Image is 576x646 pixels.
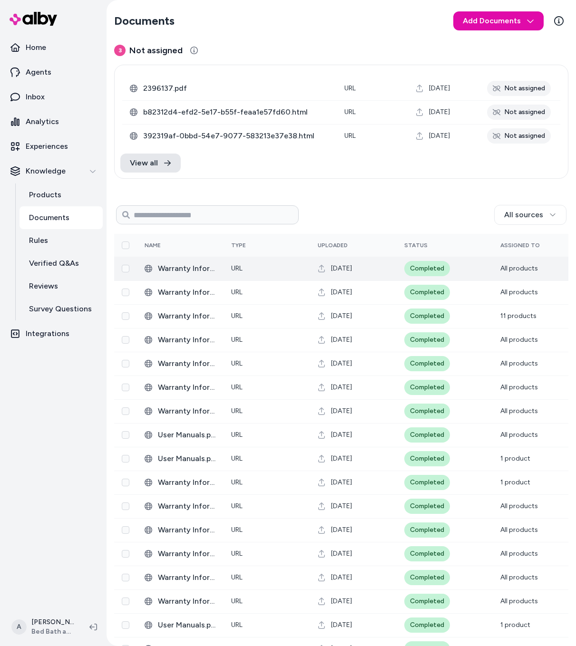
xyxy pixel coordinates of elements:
[231,336,243,344] span: URL
[331,264,352,273] span: [DATE]
[122,526,129,534] button: Select row
[158,263,216,274] span: Warranty Information.pdf
[231,288,243,296] span: URL
[500,264,538,272] span: All products
[487,105,551,120] div: Not assigned
[453,11,544,30] button: Add Documents
[130,130,329,142] div: 392319af-0bbd-54e7-9077-583213e37e38.html
[500,478,530,486] span: 1 product
[231,502,243,510] span: URL
[29,235,48,246] p: Rules
[487,81,551,96] div: Not assigned
[26,141,68,152] p: Experiences
[4,61,103,84] a: Agents
[20,252,103,275] a: Verified Q&As
[122,621,129,629] button: Select row
[120,154,181,173] a: View all
[26,42,46,53] p: Home
[231,312,243,320] span: URL
[4,322,103,345] a: Integrations
[331,406,352,416] span: [DATE]
[500,454,530,463] span: 1 product
[158,429,216,441] span: User Manuals.pdf
[331,597,352,606] span: [DATE]
[122,312,129,320] button: Select row
[145,334,216,346] div: Warranty Information.pdf
[129,44,183,57] span: Not assigned
[331,620,352,630] span: [DATE]
[6,612,82,642] button: A[PERSON_NAME]Bed Bath and Beyond
[404,427,450,443] div: Completed
[143,130,329,142] span: 392319af-0bbd-54e7-9077-583213e37e38.html
[145,501,216,512] div: Warranty Information.pdf
[114,13,175,29] h2: Documents
[404,242,428,249] span: Status
[500,621,530,629] span: 1 product
[500,336,538,344] span: All products
[331,549,352,559] span: [DATE]
[130,157,158,169] span: View all
[331,335,352,345] span: [DATE]
[29,212,69,223] p: Documents
[26,91,45,103] p: Inbox
[231,478,243,486] span: URL
[404,404,450,419] div: Completed
[122,241,129,249] button: Select all
[404,594,450,609] div: Completed
[487,128,551,144] div: Not assigned
[20,229,103,252] a: Rules
[494,205,566,225] button: All sources
[158,358,216,369] span: Warranty Information.pdf
[158,310,216,322] span: Warranty Information.pdf
[500,431,538,439] span: All products
[404,285,450,300] div: Completed
[504,209,543,221] span: All sources
[122,431,129,439] button: Select row
[26,165,66,177] p: Knowledge
[429,84,450,93] span: [DATE]
[231,242,246,249] span: Type
[145,241,216,249] div: Name
[145,429,216,441] div: User Manuals.pdf
[158,524,216,536] span: Warranty Information.pdf
[20,183,103,206] a: Products
[158,477,216,488] span: Warranty Information.pdf
[344,108,356,116] span: URL
[158,596,216,607] span: Warranty Information.pdf
[331,525,352,535] span: [DATE]
[404,522,450,538] div: Completed
[404,380,450,395] div: Completed
[158,334,216,346] span: Warranty Information.pdf
[500,312,537,320] span: 11 products
[404,570,450,585] div: Completed
[429,107,450,117] span: [DATE]
[331,288,352,297] span: [DATE]
[122,502,129,510] button: Select row
[500,288,538,296] span: All products
[122,336,129,344] button: Select row
[158,572,216,583] span: Warranty Information.pdf
[4,86,103,108] a: Inbox
[29,258,79,269] p: Verified Q&As
[231,431,243,439] span: URL
[145,358,216,369] div: Warranty Information.pdf
[231,383,243,391] span: URL
[20,275,103,298] a: Reviews
[231,621,243,629] span: URL
[122,407,129,415] button: Select row
[500,383,538,391] span: All products
[231,526,243,534] span: URL
[122,360,129,367] button: Select row
[26,67,51,78] p: Agents
[143,83,329,94] span: 2396137.pdf
[20,206,103,229] a: Documents
[4,160,103,183] button: Knowledge
[158,548,216,559] span: Warranty Information.pdf
[145,596,216,607] div: Warranty Information.pdf
[122,289,129,296] button: Select row
[500,502,538,510] span: All products
[231,359,243,367] span: URL
[331,311,352,321] span: [DATE]
[145,287,216,298] div: Warranty Information.pdf
[20,298,103,320] a: Survey Questions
